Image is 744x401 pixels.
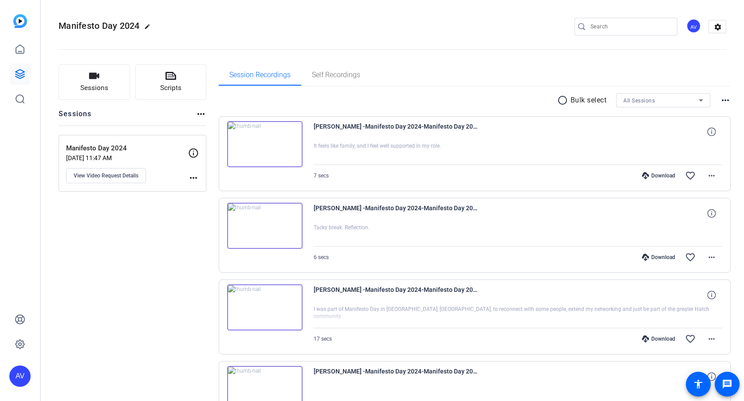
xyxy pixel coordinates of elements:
[722,379,732,389] mat-icon: message
[160,83,181,93] span: Scripts
[314,284,478,306] span: [PERSON_NAME] -Manifesto Day 2024-Manifesto Day 2024-1730336451737-webcam
[196,109,206,119] mat-icon: more_horiz
[227,121,303,167] img: thumb-nail
[623,98,655,104] span: All Sessions
[314,203,478,224] span: [PERSON_NAME] -Manifesto Day 2024-Manifesto Day 2024-1730336599907-webcam
[571,95,607,106] p: Bulk select
[686,19,702,34] ngx-avatar: Amanda Vintinner
[227,284,303,330] img: thumb-nail
[314,336,332,342] span: 17 secs
[638,254,680,261] div: Download
[314,366,478,387] span: [PERSON_NAME] -Manifesto Day 2024-Manifesto Day 2024-1730336379849-webcam
[638,172,680,179] div: Download
[314,173,329,179] span: 7 secs
[9,366,31,387] div: AV
[144,24,155,34] mat-icon: edit
[557,95,571,106] mat-icon: radio_button_unchecked
[59,20,140,31] span: Manifesto Day 2024
[638,335,680,342] div: Download
[706,334,717,344] mat-icon: more_horiz
[80,83,108,93] span: Sessions
[685,170,696,181] mat-icon: favorite_border
[686,19,701,33] div: AV
[693,379,704,389] mat-icon: accessibility
[229,71,291,79] span: Session Recordings
[590,21,670,32] input: Search
[66,143,188,153] p: Manifesto Day 2024
[135,64,207,100] button: Scripts
[312,71,360,79] span: Self Recordings
[59,64,130,100] button: Sessions
[188,173,199,183] mat-icon: more_horiz
[706,170,717,181] mat-icon: more_horiz
[314,121,478,142] span: [PERSON_NAME] -Manifesto Day 2024-Manifesto Day 2024-1730336701391-webcam
[13,14,27,28] img: blue-gradient.svg
[685,334,696,344] mat-icon: favorite_border
[685,252,696,263] mat-icon: favorite_border
[66,168,146,183] button: View Video Request Details
[314,254,329,260] span: 6 secs
[74,172,138,179] span: View Video Request Details
[706,252,717,263] mat-icon: more_horiz
[59,109,92,126] h2: Sessions
[66,154,188,161] p: [DATE] 11:47 AM
[227,203,303,249] img: thumb-nail
[709,20,727,34] mat-icon: settings
[720,95,731,106] mat-icon: more_horiz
